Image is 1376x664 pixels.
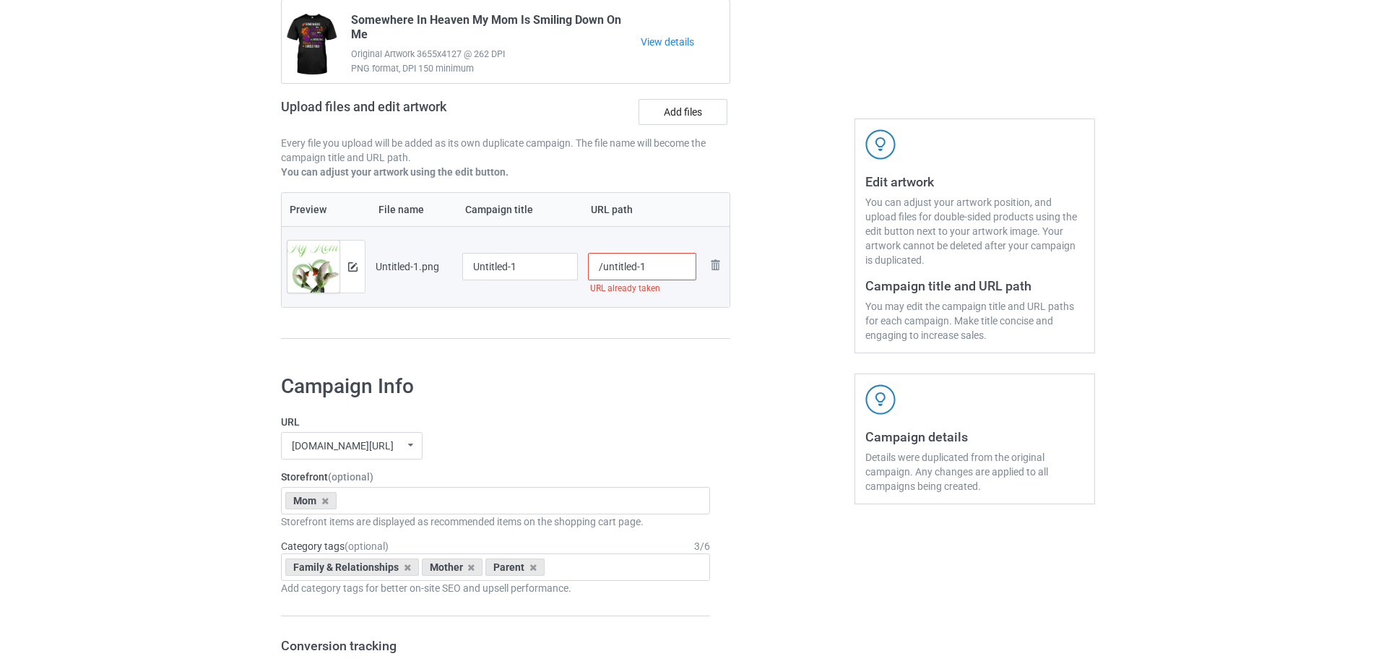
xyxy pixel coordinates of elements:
label: Add files [639,99,727,125]
h3: Edit artwork [865,173,1084,190]
span: PNG format, DPI 150 minimum [351,61,641,76]
label: Storefront [281,470,710,484]
span: Somewhere In Heaven My Mom Is Smiling Down On Me [351,13,641,47]
img: svg+xml;base64,PD94bWwgdmVyc2lvbj0iMS4wIiBlbmNvZGluZz0iVVRGLTgiPz4KPHN2ZyB3aWR0aD0iNDJweCIgaGVpZ2... [865,384,896,415]
h2: Upload files and edit artwork [281,99,550,126]
th: File name [371,193,457,226]
th: Campaign title [457,193,583,226]
img: svg+xml;base64,PD94bWwgdmVyc2lvbj0iMS4wIiBlbmNvZGluZz0iVVRGLTgiPz4KPHN2ZyB3aWR0aD0iMTRweCIgaGVpZ2... [348,262,358,272]
span: Original Artwork 3655x4127 @ 262 DPI [351,47,641,61]
h1: Campaign Info [281,374,710,400]
div: Family & Relationships [285,559,419,576]
div: Storefront items are displayed as recommended items on the shopping cart page. [281,514,710,529]
b: You can adjust your artwork using the edit button. [281,166,509,178]
div: Mother [422,559,483,576]
h3: Campaign title and URL path [865,277,1084,294]
div: Mom [285,492,337,509]
div: Parent [485,559,545,576]
div: [DOMAIN_NAME][URL] [292,441,394,451]
span: (optional) [345,540,389,552]
th: URL path [583,193,702,226]
label: Category tags [281,539,389,553]
h3: Conversion tracking [281,637,710,654]
p: Every file you upload will be added as its own duplicate campaign. The file name will become the ... [281,136,730,165]
div: Add category tags for better on-site SEO and upsell performance. [281,581,710,595]
div: 3 / 6 [694,539,710,553]
a: View details [641,35,730,49]
label: URL [281,415,710,429]
img: svg+xml;base64,PD94bWwgdmVyc2lvbj0iMS4wIiBlbmNvZGluZz0iVVRGLTgiPz4KPHN2ZyB3aWR0aD0iMjhweCIgaGVpZ2... [706,256,724,274]
img: original.png [287,241,339,312]
div: URL already taken [588,280,697,297]
div: Details were duplicated from the original campaign. Any changes are applied to all campaigns bein... [865,450,1084,493]
img: svg+xml;base64,PD94bWwgdmVyc2lvbj0iMS4wIiBlbmNvZGluZz0iVVRGLTgiPz4KPHN2ZyB3aWR0aD0iNDJweCIgaGVpZ2... [865,129,896,160]
div: Untitled-1.png [376,259,452,274]
div: You may edit the campaign title and URL paths for each campaign. Make title concise and engaging ... [865,299,1084,342]
div: You can adjust your artwork position, and upload files for double-sided products using the edit b... [865,195,1084,267]
h3: Campaign details [865,428,1084,445]
th: Preview [282,193,371,226]
span: (optional) [328,471,373,483]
